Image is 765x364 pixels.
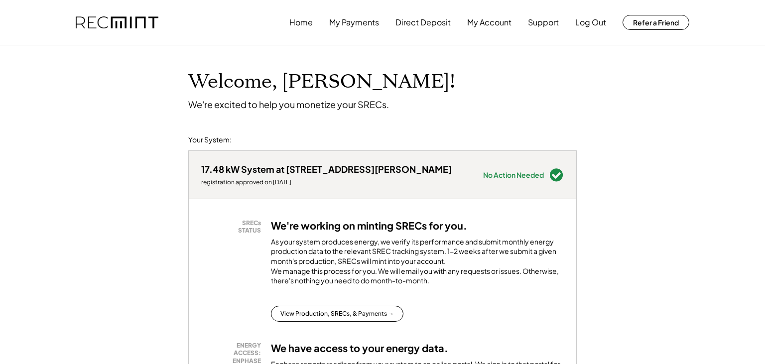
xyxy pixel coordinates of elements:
[271,219,467,232] h3: We're working on minting SRECs for you.
[271,237,564,291] div: As your system produces energy, we verify its performance and submit monthly energy production da...
[188,99,389,110] div: We're excited to help you monetize your SRECs.
[467,12,511,32] button: My Account
[76,16,158,29] img: recmint-logotype%403x.png
[188,135,232,145] div: Your System:
[395,12,451,32] button: Direct Deposit
[201,178,452,186] div: registration approved on [DATE]
[271,342,448,355] h3: We have access to your energy data.
[528,12,559,32] button: Support
[483,171,544,178] div: No Action Needed
[623,15,689,30] button: Refer a Friend
[188,70,455,94] h1: Welcome, [PERSON_NAME]!
[289,12,313,32] button: Home
[271,306,403,322] button: View Production, SRECs, & Payments →
[329,12,379,32] button: My Payments
[575,12,606,32] button: Log Out
[206,219,261,235] div: SRECs STATUS
[201,163,452,175] div: 17.48 kW System at [STREET_ADDRESS][PERSON_NAME]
